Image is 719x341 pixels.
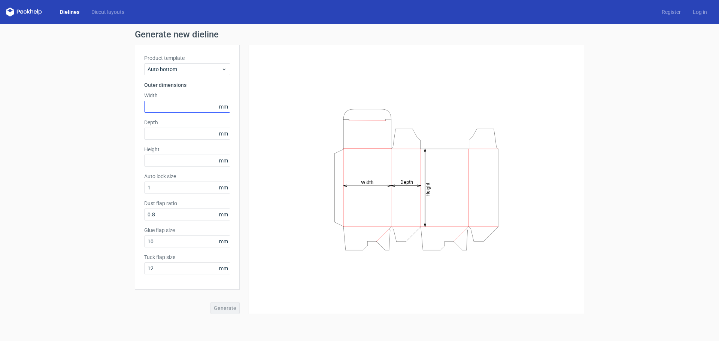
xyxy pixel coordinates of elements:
[361,179,373,185] tspan: Width
[144,92,230,99] label: Width
[144,146,230,153] label: Height
[144,253,230,261] label: Tuck flap size
[144,200,230,207] label: Dust flap ratio
[217,209,230,220] span: mm
[425,182,431,196] tspan: Height
[217,101,230,112] span: mm
[144,173,230,180] label: Auto lock size
[144,81,230,89] h3: Outer dimensions
[85,8,130,16] a: Diecut layouts
[54,8,85,16] a: Dielines
[656,8,687,16] a: Register
[144,226,230,234] label: Glue flap size
[144,119,230,126] label: Depth
[135,30,584,39] h1: Generate new dieline
[217,128,230,139] span: mm
[400,179,413,185] tspan: Depth
[148,66,221,73] span: Auto bottom
[217,236,230,247] span: mm
[687,8,713,16] a: Log in
[217,182,230,193] span: mm
[144,54,230,62] label: Product template
[217,263,230,274] span: mm
[217,155,230,166] span: mm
